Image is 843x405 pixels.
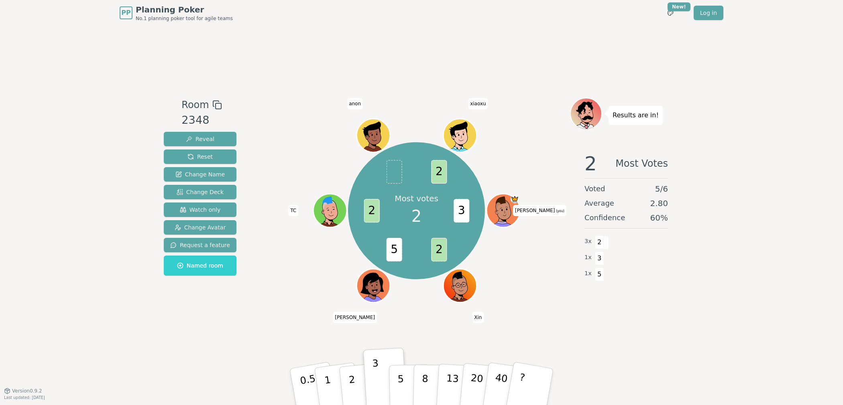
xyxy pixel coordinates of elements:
[613,110,659,121] p: Results are in!
[120,4,233,22] a: PPPlanning PokerNo.1 planning poker tool for agile teams
[584,183,605,194] span: Voted
[181,112,222,129] div: 2348
[164,149,236,164] button: Reset
[177,262,223,270] span: Named room
[584,154,597,173] span: 2
[584,212,625,223] span: Confidence
[615,154,668,173] span: Most Votes
[164,167,236,182] button: Change Name
[584,253,592,262] span: 1 x
[431,160,447,184] span: 2
[655,183,668,194] span: 5 / 6
[513,205,566,216] span: Click to change your name
[595,235,604,249] span: 2
[650,198,668,209] span: 2.80
[170,241,230,249] span: Request a feature
[175,223,226,231] span: Change Avatar
[4,388,42,394] button: Version0.9.2
[555,209,564,213] span: (you)
[180,206,221,214] span: Watch only
[136,4,233,15] span: Planning Poker
[668,2,690,11] div: New!
[584,198,614,209] span: Average
[584,237,592,246] span: 3 x
[4,395,45,400] span: Last updated: [DATE]
[364,199,379,223] span: 2
[372,358,381,401] p: 3
[431,238,447,262] span: 2
[181,98,209,112] span: Room
[347,98,363,110] span: Click to change your name
[175,170,225,178] span: Change Name
[164,220,236,235] button: Change Avatar
[472,312,484,323] span: Click to change your name
[164,185,236,199] button: Change Deck
[187,153,213,161] span: Reset
[288,205,298,216] span: Click to change your name
[164,132,236,146] button: Reveal
[186,135,214,143] span: Reveal
[663,6,678,20] button: New!
[121,8,130,18] span: PP
[333,312,377,323] span: Click to change your name
[584,269,592,278] span: 1 x
[411,204,421,228] span: 2
[164,202,236,217] button: Watch only
[468,98,488,110] span: Click to change your name
[650,212,668,223] span: 60 %
[164,238,236,252] button: Request a feature
[395,193,438,204] p: Most votes
[694,6,723,20] a: Log in
[164,256,236,276] button: Named room
[487,195,519,226] button: Click to change your avatar
[386,238,402,262] span: 5
[511,195,519,203] span: Evan is the host
[595,252,604,265] span: 3
[177,188,224,196] span: Change Deck
[136,15,233,22] span: No.1 planning poker tool for agile teams
[595,268,604,281] span: 5
[454,199,469,223] span: 3
[12,388,42,394] span: Version 0.9.2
